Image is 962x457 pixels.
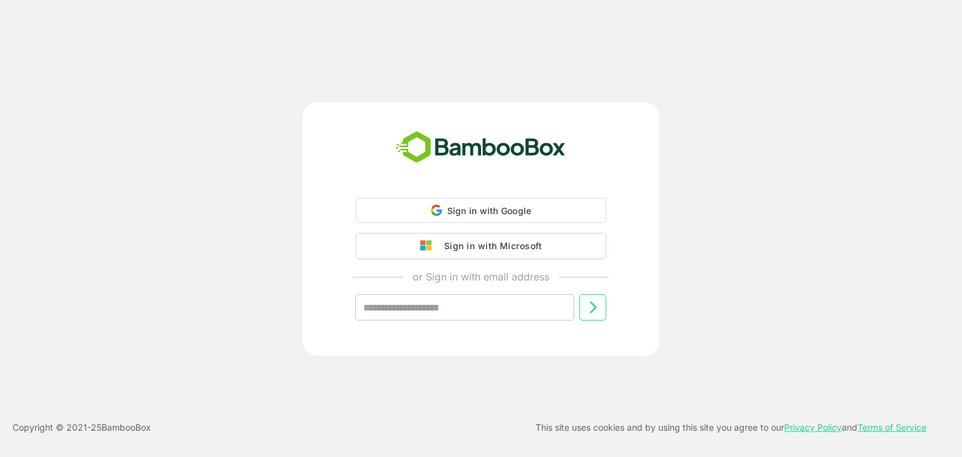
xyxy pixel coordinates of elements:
[447,205,532,216] span: Sign in with Google
[389,127,572,168] img: bamboobox
[857,422,926,433] a: Terms of Service
[784,422,842,433] a: Privacy Policy
[356,198,606,223] div: Sign in with Google
[535,420,926,435] p: This site uses cookies and by using this site you agree to our and
[413,269,549,284] p: or Sign in with email address
[356,233,606,259] button: Sign in with Microsoft
[438,238,542,254] div: Sign in with Microsoft
[13,420,151,435] p: Copyright © 2021- 25 BambooBox
[420,240,438,252] img: google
